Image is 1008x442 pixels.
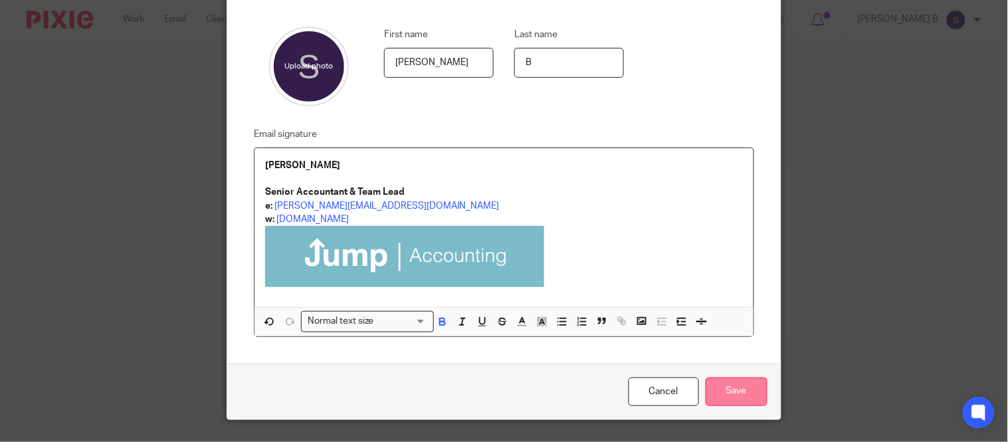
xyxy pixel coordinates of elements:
strong: e: [265,201,272,211]
strong: Senior Accountant & Team Lead [265,187,405,197]
label: First name [384,28,428,41]
label: Email signature [254,128,317,141]
a: Cancel [629,378,699,406]
a: [DOMAIN_NAME] [276,215,349,224]
span: Normal text size [304,314,377,328]
a: [PERSON_NAME][EMAIL_ADDRESS][DOMAIN_NAME] [274,201,499,211]
input: Search for option [378,314,426,328]
div: Search for option [301,311,434,332]
input: Save [706,378,767,406]
label: Last name [514,28,557,41]
img: Image [265,226,544,287]
strong: [PERSON_NAME] [265,161,340,170]
strong: w: [265,215,274,224]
